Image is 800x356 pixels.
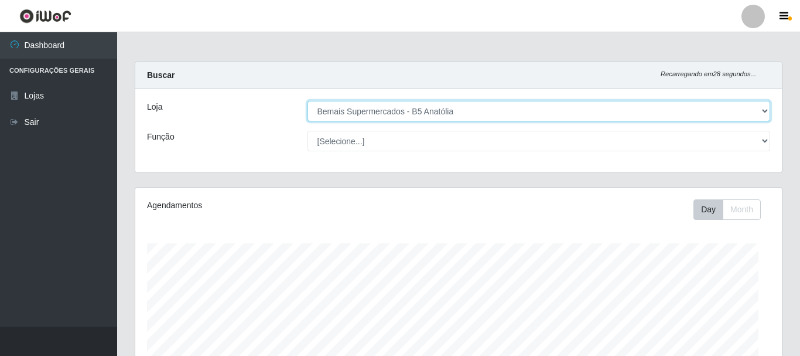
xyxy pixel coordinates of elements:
[147,70,175,80] strong: Buscar
[693,199,761,220] div: First group
[723,199,761,220] button: Month
[147,131,175,143] label: Função
[147,199,396,212] div: Agendamentos
[693,199,770,220] div: Toolbar with button groups
[147,101,162,113] label: Loja
[19,9,71,23] img: CoreUI Logo
[661,70,756,77] i: Recarregando em 28 segundos...
[693,199,723,220] button: Day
